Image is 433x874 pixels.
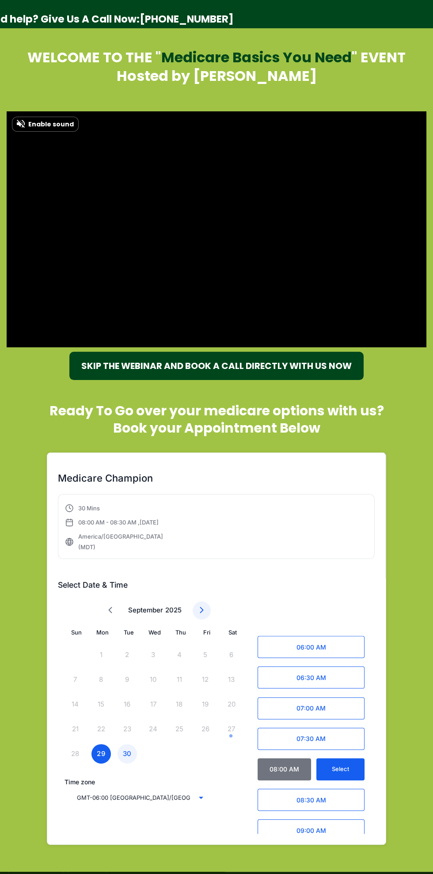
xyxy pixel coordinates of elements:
div: 1 [91,645,111,665]
h4: Select Date & Time [58,578,375,592]
strong: Medicare Basics You Need [161,47,352,67]
button: SKIP THE WEBINAR AND BOOK A CALL DIRECTLY WITH US NOW [69,352,364,380]
div: 22 [91,719,111,739]
div: 14 [65,695,85,714]
div: 7 [65,670,85,689]
span: 09:00 AM [258,819,365,841]
span: 08:30 AM [258,789,365,811]
button: Next month [193,601,211,619]
div: 20 [222,695,241,714]
a: [PHONE_NUMBER] [140,12,234,26]
button: 2025 [165,605,182,616]
span: 06:30 AM [258,666,365,688]
div: 17 [144,695,163,714]
div: 2 [118,645,137,665]
div: SKIP THE WEBINAR AND BOOK A CALL DIRECTLY WITH US NOW [81,359,352,372]
div: 26 [196,719,215,739]
span: GMT-06:00 [GEOGRAPHIC_DATA]/[GEOGRAPHIC_DATA] (MDT) [70,793,190,802]
div: 11 [170,670,189,689]
h4: Medicare Champion [58,471,375,485]
button: September [128,605,163,616]
span: 07:00 AM [258,697,365,719]
span: Mon [96,629,109,636]
div: 30 Mins [78,503,180,513]
div: 21 [65,719,85,739]
div: [DATE] [78,517,180,528]
div: 9 [118,670,137,689]
span: Tue [124,629,134,636]
span: 08:00 AM [258,758,311,780]
div: 15 [91,695,111,714]
div: 30 [118,744,137,764]
span: Sat [228,629,237,636]
span: Enable sound [28,121,74,127]
div: America/[GEOGRAPHIC_DATA] (MDT) [78,531,180,552]
div: 18 [170,695,189,714]
div: 13 [222,670,241,689]
div: 10 [144,670,163,689]
span: 06:00 AM [258,636,365,658]
span: Wed [148,629,161,636]
div: 12 [196,670,215,689]
div: Video Player [7,111,426,347]
div: 3 [144,645,163,665]
h1: Book your Appointment Below [2,419,431,437]
div: 16 [118,695,137,714]
h1: WELCOME TO THE " " EVENT [2,48,431,67]
div: 19 [196,695,215,714]
div: 27 [222,719,241,739]
span: Sun [71,629,82,636]
div: 8 [91,670,111,689]
span: Fri [203,629,210,636]
button: Previous month [101,601,119,619]
div: 23 [118,719,137,739]
h1: Hosted by [PERSON_NAME] [2,67,431,85]
span: 08:00 AM - 08:30 AM , [78,519,140,526]
div: 28 [65,744,85,764]
div: 25 [170,719,189,739]
button: Select [316,758,365,780]
div: 4 [170,645,189,665]
span: Thu [175,629,186,636]
div: Time zone [65,778,206,787]
span: 07:30 AM [258,728,365,750]
div: 6 [222,645,241,665]
div: Select [332,764,349,774]
button: Enable sound [12,117,79,132]
div: 5 [196,645,215,665]
h1: Ready To Go over your medicare options with us? [2,402,431,419]
div: 24 [144,719,163,739]
div: 29 [91,744,111,764]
